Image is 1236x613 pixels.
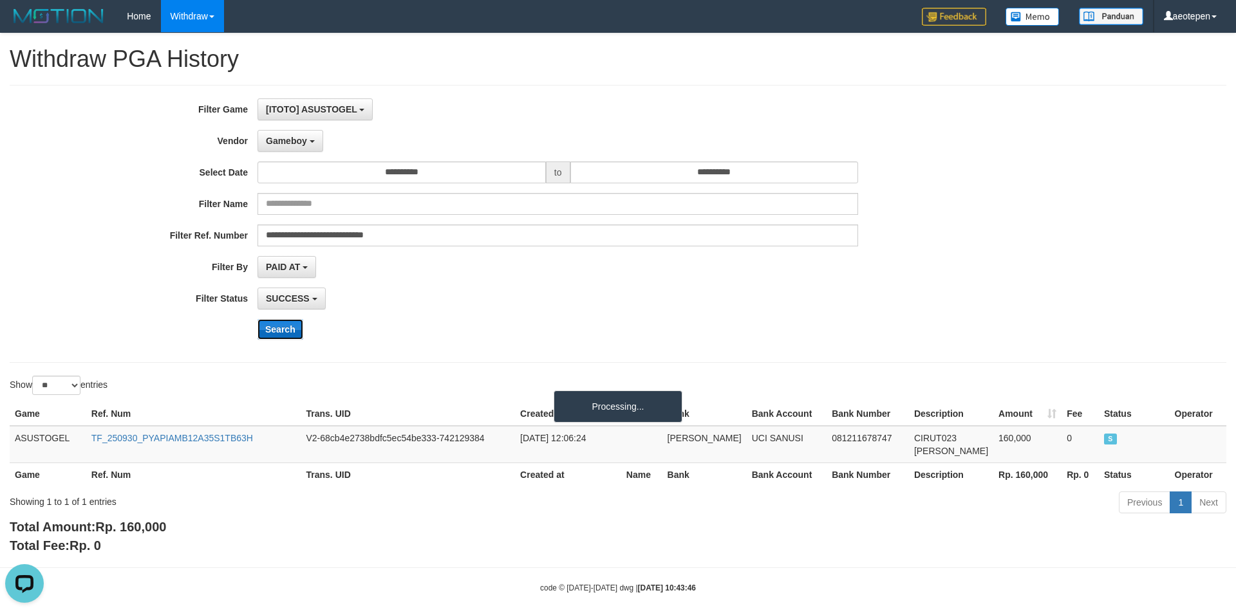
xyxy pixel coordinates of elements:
[1099,462,1170,486] th: Status
[1099,402,1170,426] th: Status
[301,402,516,426] th: Trans. UID
[747,426,827,463] td: UCI SANUSI
[638,583,696,592] strong: [DATE] 10:43:46
[266,293,310,304] span: SUCCESS
[1079,8,1143,25] img: panduan.png
[909,426,993,463] td: CIRUT023 [PERSON_NAME]
[1062,426,1099,463] td: 0
[70,538,101,553] span: Rp. 0
[257,288,326,309] button: SUCCESS
[32,376,80,395] select: Showentries
[10,46,1226,72] h1: Withdraw PGA History
[993,402,1062,426] th: Amount: activate to sort column ascending
[827,402,909,426] th: Bank Number
[993,462,1062,486] th: Rp. 160,000
[909,462,993,486] th: Description
[10,538,101,553] b: Total Fee:
[515,426,621,463] td: [DATE] 12:06:24
[257,319,303,340] button: Search
[5,5,44,44] button: Open LiveChat chat widget
[257,98,373,120] button: [ITOTO] ASUSTOGEL
[86,402,301,426] th: Ref. Num
[1170,402,1226,426] th: Operator
[909,402,993,426] th: Description
[515,402,621,426] th: Created At: activate to sort column ascending
[662,462,747,486] th: Bank
[10,520,166,534] b: Total Amount:
[747,402,827,426] th: Bank Account
[1119,491,1170,513] a: Previous
[10,462,86,486] th: Game
[546,161,570,183] span: to
[10,6,108,26] img: MOTION_logo.png
[86,462,301,486] th: Ref. Num
[515,462,621,486] th: Created at
[827,426,909,463] td: 081211678747
[621,462,662,486] th: Name
[301,462,516,486] th: Trans. UID
[91,433,253,443] a: TF_250930_PYAPIAMB12A35S1TB63H
[662,402,747,426] th: Bank
[1062,402,1099,426] th: Fee
[10,490,505,508] div: Showing 1 to 1 of 1 entries
[1170,462,1226,486] th: Operator
[10,376,108,395] label: Show entries
[1062,462,1099,486] th: Rp. 0
[1191,491,1226,513] a: Next
[301,426,516,463] td: V2-68cb4e2738bdfc5ec54be333-742129384
[10,402,86,426] th: Game
[554,390,682,423] div: Processing...
[993,426,1062,463] td: 160,000
[747,462,827,486] th: Bank Account
[257,130,323,152] button: Gameboy
[1170,491,1192,513] a: 1
[1104,434,1117,444] span: SUCCESS
[540,583,696,592] small: code © [DATE]-[DATE] dwg |
[257,256,316,278] button: PAID AT
[266,136,307,146] span: Gameboy
[827,462,909,486] th: Bank Number
[922,8,986,26] img: Feedback.jpg
[266,104,357,114] span: [ITOTO] ASUSTOGEL
[10,426,86,463] td: ASUSTOGEL
[662,426,747,463] td: [PERSON_NAME]
[266,262,300,272] span: PAID AT
[1006,8,1060,26] img: Button%20Memo.svg
[95,520,166,534] span: Rp. 160,000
